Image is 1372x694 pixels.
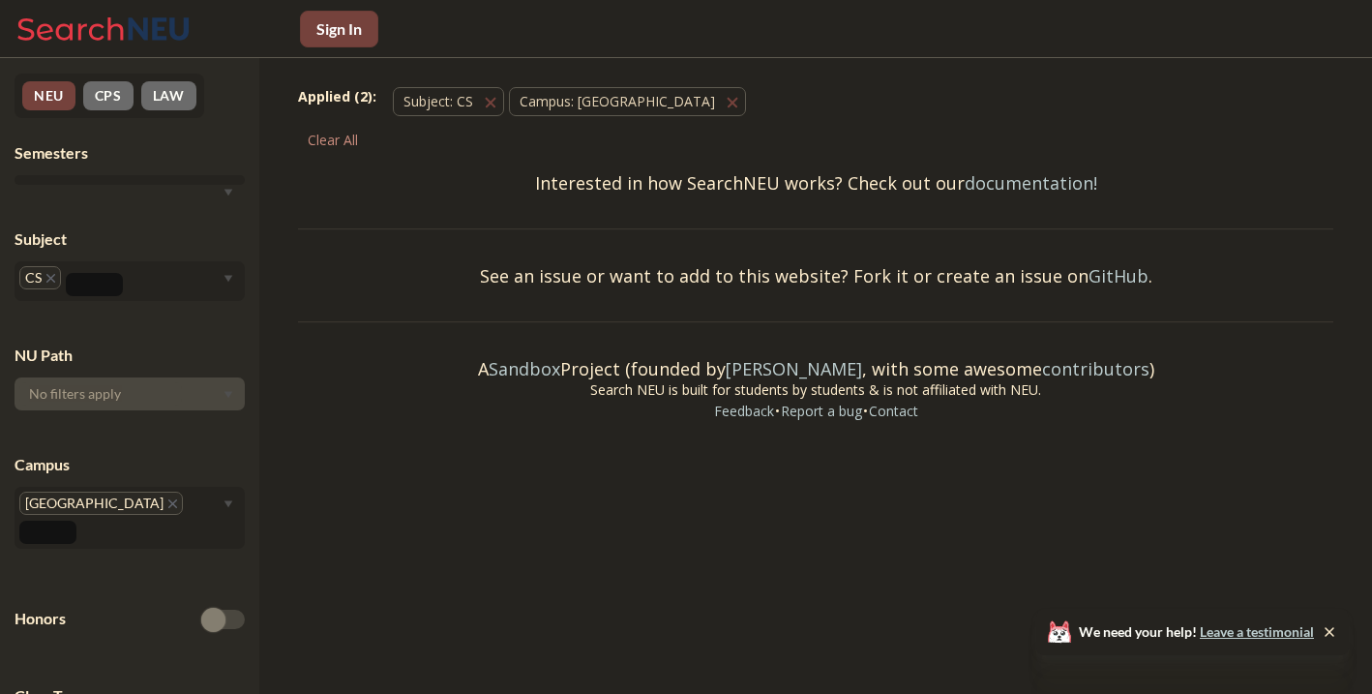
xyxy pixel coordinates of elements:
div: [GEOGRAPHIC_DATA]X to remove pillDropdown arrow [15,487,245,549]
button: LAW [141,81,196,110]
div: A Project (founded by , with some awesome ) [298,341,1333,379]
button: Campus: [GEOGRAPHIC_DATA] [509,87,746,116]
span: Applied ( 2 ): [298,86,376,107]
button: NEU [22,81,75,110]
svg: X to remove pill [168,499,177,508]
div: Search NEU is built for students by students & is not affiliated with NEU. [298,379,1333,401]
div: Dropdown arrow [15,377,245,410]
div: • • [298,401,1333,451]
button: CPS [83,81,134,110]
a: Feedback [713,402,775,420]
span: [GEOGRAPHIC_DATA]X to remove pill [19,492,183,515]
a: Contact [868,402,919,420]
span: CSX to remove pill [19,266,61,289]
svg: Dropdown arrow [224,189,233,196]
a: Report a bug [780,402,863,420]
div: Interested in how SearchNEU works? Check out our [298,155,1333,211]
svg: Dropdown arrow [224,391,233,399]
a: Sandbox [489,357,560,380]
a: documentation! [965,171,1097,195]
span: We need your help! [1079,625,1314,639]
div: CSX to remove pillDropdown arrow [15,261,245,301]
span: Subject: CS [403,92,473,110]
div: Semesters [15,142,245,164]
p: Honors [15,608,66,630]
svg: X to remove pill [46,274,55,283]
div: See an issue or want to add to this website? Fork it or create an issue on . [298,248,1333,304]
div: Clear All [298,126,368,155]
div: Subject [15,228,245,250]
svg: Dropdown arrow [224,275,233,283]
div: Campus [15,454,245,475]
a: [PERSON_NAME] [726,357,862,380]
button: Sign In [300,11,378,47]
span: Campus: [GEOGRAPHIC_DATA] [520,92,715,110]
svg: Dropdown arrow [224,500,233,508]
a: GitHub [1089,264,1148,287]
a: contributors [1042,357,1149,380]
div: NU Path [15,345,245,366]
button: Subject: CS [393,87,504,116]
a: Leave a testimonial [1200,623,1314,640]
